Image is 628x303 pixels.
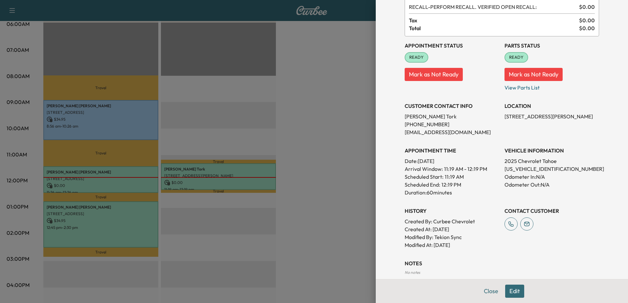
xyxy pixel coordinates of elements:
h3: CUSTOMER CONTACT INFO [405,102,499,110]
p: 12:19 PM [441,181,461,189]
span: READY [505,54,527,61]
h3: VEHICLE INFORMATION [505,147,599,154]
h3: CONTACT CUSTOMER [505,207,599,215]
h3: Parts Status [505,42,599,50]
p: Scheduled End: [405,181,440,189]
p: Modified At : [DATE] [405,241,499,249]
p: 2025 Chevrolet Tahoe [505,157,599,165]
p: [PERSON_NAME] Tork [405,112,499,120]
p: 11:19 AM [445,173,464,181]
span: Tax [409,16,579,24]
h3: APPOINTMENT TIME [405,147,499,154]
p: Date: [DATE] [405,157,499,165]
p: Scheduled Start: [405,173,443,181]
p: [US_VEHICLE_IDENTIFICATION_NUMBER] [505,165,599,173]
span: $ 0.00 [579,3,595,11]
p: Odometer In: N/A [505,173,599,181]
p: Odometer Out: N/A [505,181,599,189]
p: View Parts List [505,81,599,91]
button: Mark as Not Ready [505,68,563,81]
span: $ 0.00 [579,24,595,32]
h3: NOTES [405,259,599,267]
h3: Appointment Status [405,42,499,50]
p: Arrival Window: [405,165,499,173]
p: Duration: 60 minutes [405,189,499,196]
p: Created At : [DATE] [405,225,499,233]
p: [EMAIL_ADDRESS][DOMAIN_NAME] [405,128,499,136]
button: Mark as Not Ready [405,68,463,81]
p: [STREET_ADDRESS][PERSON_NAME] [505,112,599,120]
h3: History [405,207,499,215]
h3: LOCATION [505,102,599,110]
span: $ 0.00 [579,16,595,24]
p: [PHONE_NUMBER] [405,120,499,128]
span: 11:19 AM - 12:19 PM [444,165,487,173]
span: READY [405,54,428,61]
p: Created By : Curbee Chevrolet [405,217,499,225]
button: Close [480,285,503,298]
p: Modified By : Tekion Sync [405,233,499,241]
span: Total [409,24,579,32]
span: PERFORM RECALL. VERIFIED OPEN RECALL: [409,3,576,11]
button: Edit [505,285,524,298]
div: No notes [405,270,599,275]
